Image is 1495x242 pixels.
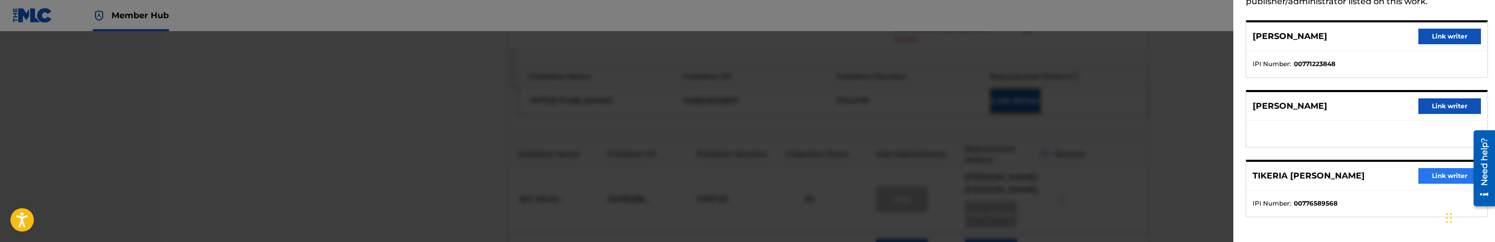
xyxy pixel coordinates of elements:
[1294,199,1338,208] strong: 00776589568
[1294,59,1335,69] strong: 00771223848
[1253,170,1365,182] p: TIKERIA [PERSON_NAME]
[1418,168,1481,184] button: Link writer
[1253,100,1327,112] p: [PERSON_NAME]
[1418,98,1481,114] button: Link writer
[1466,126,1495,210] iframe: Resource Center
[112,9,169,21] span: Member Hub
[93,9,105,22] img: Top Rightsholder
[1446,202,1452,234] div: Drag
[13,8,53,23] img: MLC Logo
[1443,192,1495,242] iframe: Chat Widget
[1253,30,1327,43] p: [PERSON_NAME]
[1253,59,1291,69] span: IPI Number :
[1418,29,1481,44] button: Link writer
[1253,199,1291,208] span: IPI Number :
